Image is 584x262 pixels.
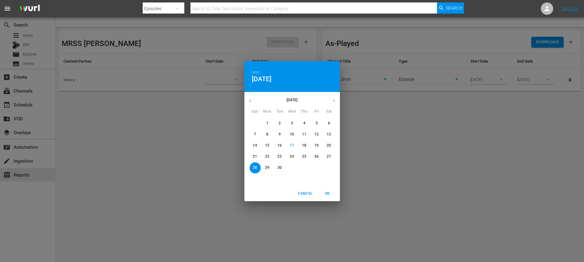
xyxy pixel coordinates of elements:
button: 15 [262,140,273,151]
button: 7 [250,129,261,140]
p: 12 [314,132,319,137]
p: 30 [277,165,282,170]
p: 8 [266,132,268,137]
button: 12 [311,129,322,140]
button: 26 [311,151,322,162]
button: 1 [262,118,273,129]
button: 3 [287,118,298,129]
button: OK [318,189,337,199]
p: 7 [254,132,256,137]
button: 2025 [252,70,259,75]
button: 25 [299,151,310,162]
button: 17 [287,140,298,151]
button: 21 [250,151,261,162]
button: 16 [274,140,285,151]
span: Mon [262,109,273,115]
button: 20 [324,140,335,151]
button: 11 [299,129,310,140]
button: 14 [250,140,261,151]
p: 13 [327,132,331,137]
button: Cancel [295,189,315,199]
button: 27 [324,151,335,162]
p: 24 [290,154,294,159]
span: Wed [287,109,298,115]
p: 28 [253,165,257,170]
button: 10 [287,129,298,140]
p: 22 [265,154,269,159]
a: Sign Out [562,6,578,11]
img: ans4CAIJ8jUAAAAAAAAAAAAAAAAAAAAAAAAgQb4GAAAAAAAAAAAAAAAAAAAAAAAAJMjXAAAAAAAAAAAAAAAAAAAAAAAAgAT5G... [15,2,44,16]
button: 29 [262,162,273,173]
p: 23 [277,154,282,159]
p: 9 [279,132,281,137]
span: Fri [311,109,322,115]
p: 20 [327,143,331,148]
p: 6 [328,121,330,126]
button: 30 [274,162,285,173]
p: 21 [253,154,257,159]
button: 2 [274,118,285,129]
p: 3 [291,121,293,126]
p: 29 [265,165,269,170]
p: 14 [253,143,257,148]
p: 11 [302,132,306,137]
span: menu [4,5,11,12]
button: 23 [274,151,285,162]
span: Thu [299,109,310,115]
button: 18 [299,140,310,151]
p: 4 [303,121,305,126]
button: 28 [250,162,261,173]
button: 4 [299,118,310,129]
span: Sun [250,109,261,115]
p: 2 [279,121,281,126]
span: Cancel [298,190,312,197]
p: 1 [266,121,268,126]
button: 22 [262,151,273,162]
p: 25 [302,154,306,159]
button: 19 [311,140,322,151]
button: 24 [287,151,298,162]
p: 17 [290,143,294,148]
p: 5 [316,121,318,126]
span: Sat [324,109,335,115]
p: 10 [290,132,294,137]
p: 19 [314,143,319,148]
span: Search [446,2,462,14]
button: 6 [324,118,335,129]
p: 16 [277,143,282,148]
span: Tue [274,109,285,115]
p: 26 [314,154,319,159]
button: [DATE] [252,75,272,83]
p: 18 [302,143,306,148]
button: 8 [262,129,273,140]
button: 9 [274,129,285,140]
p: 27 [327,154,331,159]
button: 13 [324,129,335,140]
p: [DATE] [256,97,328,103]
span: OK [320,190,335,197]
button: 5 [311,118,322,129]
p: 15 [265,143,269,148]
